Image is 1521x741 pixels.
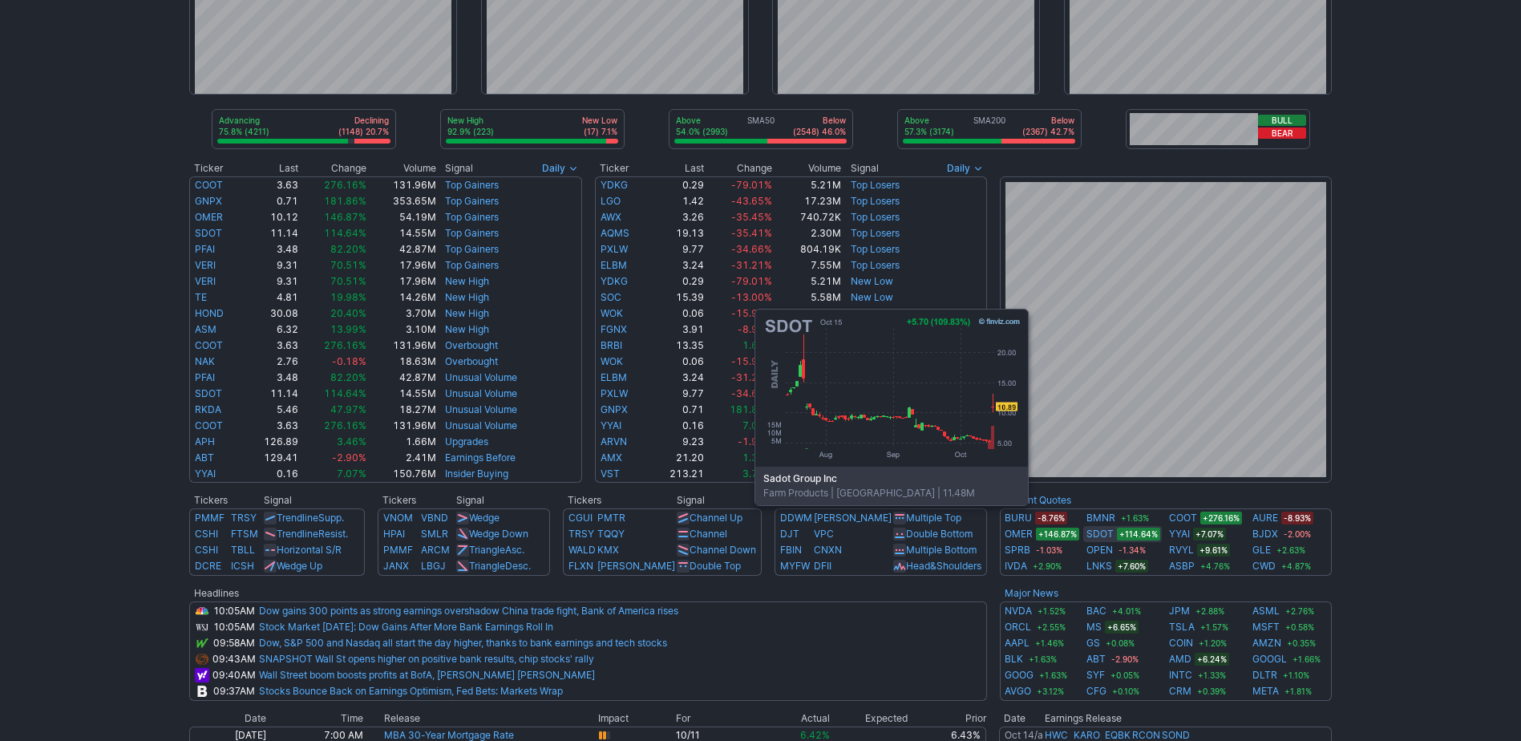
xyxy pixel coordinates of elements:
[601,371,627,383] a: ELBM
[851,259,900,271] a: Top Losers
[195,387,222,399] a: SDOT
[906,512,961,524] a: Multiple Top
[649,418,705,434] td: 0.16
[1022,126,1074,137] p: (2367) 42.7%
[597,528,625,540] a: TQQY
[469,528,528,540] a: Wedge Down
[330,243,366,255] span: 82.20%
[447,115,494,126] p: New High
[1258,128,1306,139] button: Bear
[367,402,436,418] td: 18.27M
[445,419,517,431] a: Unusual Volume
[773,193,842,209] td: 17.23M
[601,195,621,207] a: LGO
[445,403,517,415] a: Unusual Volume
[231,544,255,556] a: TBLL
[1105,729,1131,741] a: EQBK
[244,273,300,290] td: 9.31
[601,243,628,255] a: PXLW
[601,291,621,303] a: SOC
[773,160,842,176] th: Volume
[324,211,366,223] span: 146.87%
[383,528,405,540] a: HPAI
[383,512,413,524] a: VNOM
[195,371,215,383] a: PFAI
[731,211,772,223] span: -35.45%
[445,291,489,303] a: New High
[601,355,623,367] a: WOK
[1086,542,1113,558] a: OPEN
[762,316,1021,460] img: chart.ashx
[195,275,216,287] a: VERI
[568,512,593,524] a: CGUI
[244,160,300,176] th: Last
[582,115,617,126] p: New Low
[851,227,900,239] a: Top Losers
[277,512,344,524] a: TrendlineSupp.
[445,371,517,383] a: Unusual Volume
[601,179,628,191] a: YDKG
[1086,510,1115,526] a: BMNR
[445,162,473,175] span: Signal
[195,512,225,524] a: PMMF
[731,355,772,367] span: -15.97%
[773,257,842,273] td: 7.55M
[330,291,366,303] span: 19.98%
[731,291,772,303] span: -13.00%
[731,307,772,319] span: -15.97%
[231,528,258,540] a: FTSM
[277,544,342,556] a: Horizontal S/R
[244,418,300,434] td: 3.63
[601,211,621,223] a: AWX
[445,451,516,464] a: Earnings Before
[219,115,269,126] p: Advancing
[676,126,728,137] p: 54.0% (2993)
[244,193,300,209] td: 0.71
[582,126,617,137] p: (17) 7.1%
[690,544,756,556] a: Channel Down
[338,126,389,137] p: (1148) 20.7%
[814,512,892,524] a: [PERSON_NAME]
[601,259,627,271] a: ELBM
[904,126,954,137] p: 57.3% (3174)
[1169,651,1191,667] a: AMD
[189,160,244,176] th: Ticker
[814,560,831,572] a: DFII
[1086,651,1106,667] a: ABT
[1074,729,1100,741] a: KARO
[445,468,508,480] a: Insider Buying
[851,179,900,191] a: Top Losers
[277,512,318,524] span: Trendline
[244,306,300,322] td: 30.08
[367,176,436,193] td: 131.96M
[1162,729,1190,741] a: SOND
[1005,526,1033,542] a: OMER
[1005,542,1030,558] a: SPRB
[231,560,254,572] a: ICSH
[324,419,366,431] span: 276.16%
[367,354,436,370] td: 18.63M
[195,451,214,464] a: ABT
[367,257,436,273] td: 17.96M
[601,468,620,480] a: VST
[195,259,216,271] a: VERI
[731,179,772,191] span: -79.01%
[649,273,705,290] td: 0.29
[730,403,772,415] span: 181.86%
[814,544,842,556] a: CNXN
[601,227,629,239] a: AQMS
[851,275,893,287] a: New Low
[330,307,366,319] span: 20.40%
[1005,587,1058,599] a: Major News
[1252,683,1279,699] a: META
[469,560,531,572] a: TriangleDesc.
[742,339,772,351] span: 1.68%
[1005,494,1071,506] b: Recent Quotes
[244,402,300,418] td: 5.46
[690,512,742,524] a: Channel Up
[943,160,987,176] button: Signals interval
[1169,510,1197,526] a: COOT
[773,273,842,290] td: 5.21M
[259,685,563,697] a: Stocks Bounce Back on Earnings Optimism, Fed Bets: Markets Wrap
[793,126,846,137] p: (2548) 46.0%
